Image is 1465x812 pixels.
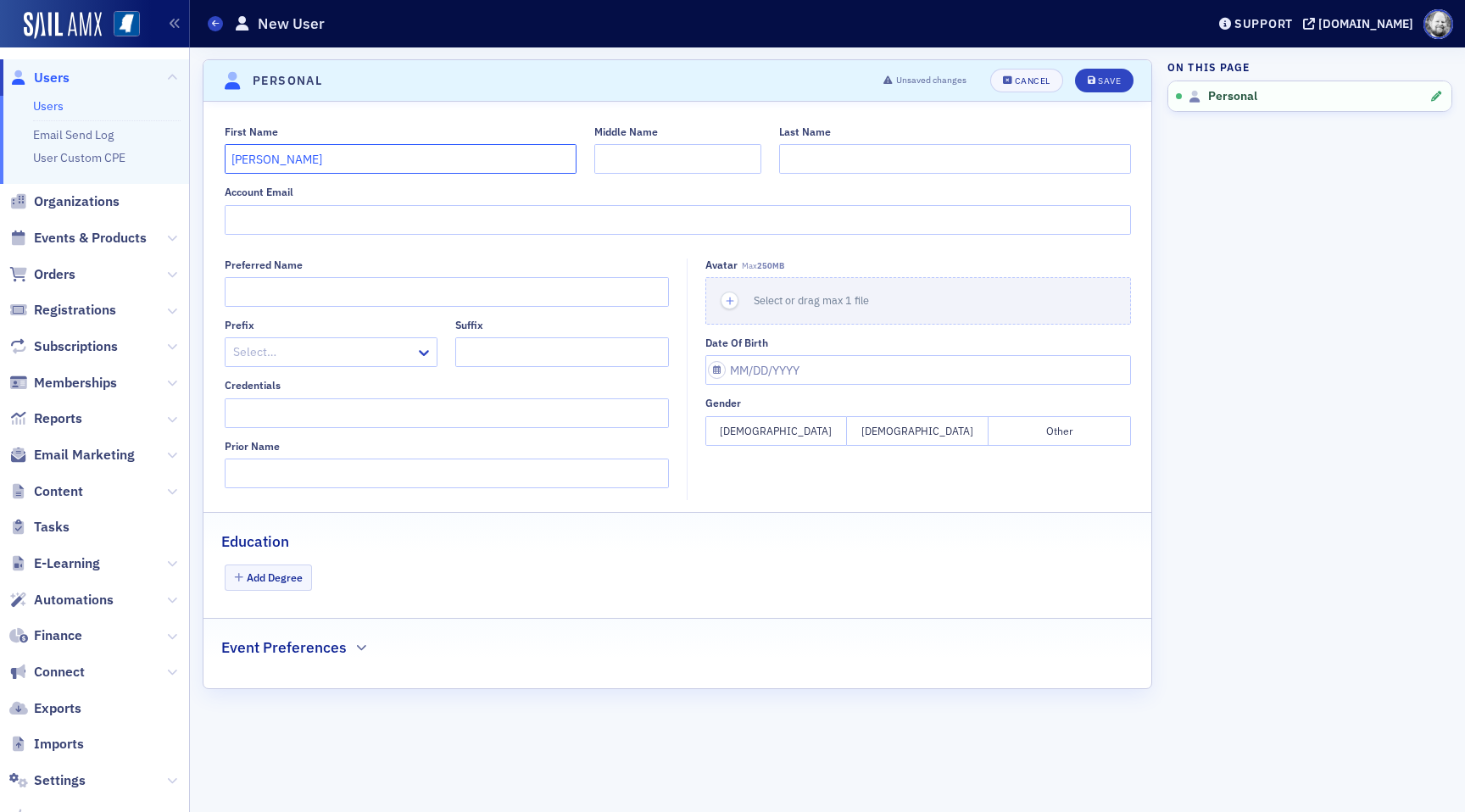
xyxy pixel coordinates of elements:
span: Connect [34,663,85,681]
span: Organizations [34,192,120,211]
h1: New User [258,14,325,34]
span: Email Marketing [34,446,135,464]
span: Reports [34,409,82,428]
button: Other [989,416,1130,446]
button: [DEMOGRAPHIC_DATA] [847,416,989,446]
div: Last Name [779,125,831,138]
span: Unsaved changes [896,74,966,87]
span: Events & Products [34,229,147,247]
a: Users [33,98,64,114]
div: Save [1098,76,1121,86]
input: MM/DD/YYYY [705,355,1131,385]
a: Settings [9,771,86,790]
div: Middle Name [594,125,658,138]
div: Cancel [1015,76,1050,86]
a: Users [9,69,70,87]
a: View Homepage [102,11,140,40]
div: Date of Birth [705,336,768,349]
a: Orders [9,265,75,284]
h4: Personal [253,72,322,90]
span: Exports [34,699,81,718]
div: Support [1234,16,1293,31]
div: Credentials [225,379,281,392]
span: Max [742,260,784,271]
div: Prefix [225,319,254,331]
span: Users [34,69,70,87]
a: Content [9,482,83,501]
button: [DEMOGRAPHIC_DATA] [705,416,847,446]
span: Registrations [34,301,116,320]
a: Automations [9,591,114,609]
button: Save [1075,69,1134,92]
div: Avatar [705,259,738,271]
a: User Custom CPE [33,150,125,165]
a: Email Marketing [9,446,135,464]
span: Imports [34,735,84,754]
div: Gender [705,397,741,409]
div: First Name [225,125,278,138]
div: Suffix [455,319,483,331]
span: 250MB [757,260,784,271]
h2: Education [221,531,289,553]
span: Tasks [34,518,70,537]
a: Email Send Log [33,127,114,142]
a: E-Learning [9,554,100,573]
a: Reports [9,409,82,428]
span: Profile [1423,9,1453,39]
span: Content [34,482,83,501]
a: Registrations [9,301,116,320]
a: Exports [9,699,81,718]
div: Preferred Name [225,259,303,271]
span: Settings [34,771,86,790]
a: Connect [9,663,85,681]
span: Orders [34,265,75,284]
h2: Event Preferences [221,637,347,659]
h4: On this page [1167,59,1452,75]
span: E-Learning [34,554,100,573]
a: Organizations [9,192,120,211]
a: Memberships [9,374,117,392]
div: Prior Name [225,440,280,453]
img: SailAMX [24,12,102,39]
button: Cancel [990,69,1063,92]
img: SailAMX [114,11,140,37]
span: Subscriptions [34,337,118,356]
div: [DOMAIN_NAME] [1318,16,1413,31]
a: Subscriptions [9,337,118,356]
a: Tasks [9,518,70,537]
span: Automations [34,591,114,609]
a: Finance [9,626,82,645]
a: Events & Products [9,229,147,247]
span: Select or drag max 1 file [754,293,869,307]
span: Memberships [34,374,117,392]
button: Add Degree [225,565,313,591]
span: Finance [34,626,82,645]
span: Personal [1208,89,1257,104]
div: Account Email [225,186,293,198]
button: [DOMAIN_NAME] [1303,18,1419,30]
a: Imports [9,735,84,754]
button: Select or drag max 1 file [705,277,1131,325]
